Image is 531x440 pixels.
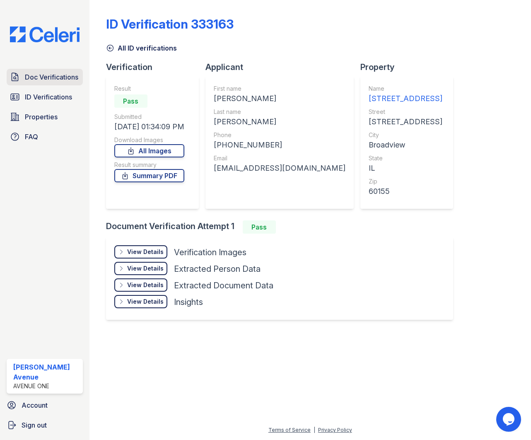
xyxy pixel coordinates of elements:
[127,248,164,256] div: View Details
[114,121,184,133] div: [DATE] 01:34:09 PM
[7,69,83,85] a: Doc Verifications
[25,72,78,82] span: Doc Verifications
[114,136,184,144] div: Download Images
[174,280,273,291] div: Extracted Document Data
[214,108,345,116] div: Last name
[7,89,83,105] a: ID Verifications
[25,112,58,122] span: Properties
[106,43,177,53] a: All ID verifications
[214,116,345,128] div: [PERSON_NAME]
[3,397,86,413] a: Account
[318,427,352,433] a: Privacy Policy
[214,93,345,104] div: [PERSON_NAME]
[13,362,80,382] div: [PERSON_NAME] Avenue
[127,264,164,273] div: View Details
[369,116,442,128] div: [STREET_ADDRESS]
[7,109,83,125] a: Properties
[114,169,184,182] a: Summary PDF
[106,61,205,73] div: Verification
[114,85,184,93] div: Result
[106,220,460,234] div: Document Verification Attempt 1
[114,94,147,108] div: Pass
[205,61,360,73] div: Applicant
[360,61,460,73] div: Property
[3,27,86,42] img: CE_Logo_Blue-a8612792a0a2168367f1c8372b55b34899dd931a85d93a1a3d3e32e68fde9ad4.png
[243,220,276,234] div: Pass
[369,154,442,162] div: State
[13,382,80,390] div: Avenue One
[314,427,315,433] div: |
[22,420,47,430] span: Sign out
[214,154,345,162] div: Email
[106,17,234,31] div: ID Verification 333163
[268,427,311,433] a: Terms of Service
[214,131,345,139] div: Phone
[369,85,442,93] div: Name
[22,400,48,410] span: Account
[7,128,83,145] a: FAQ
[214,85,345,93] div: First name
[114,161,184,169] div: Result summary
[214,139,345,151] div: [PHONE_NUMBER]
[127,297,164,306] div: View Details
[127,281,164,289] div: View Details
[369,108,442,116] div: Street
[369,186,442,197] div: 60155
[369,162,442,174] div: IL
[114,113,184,121] div: Submitted
[3,417,86,433] a: Sign out
[369,131,442,139] div: City
[214,162,345,174] div: [EMAIL_ADDRESS][DOMAIN_NAME]
[496,407,523,432] iframe: chat widget
[114,144,184,157] a: All Images
[369,93,442,104] div: [STREET_ADDRESS]
[174,296,203,308] div: Insights
[25,92,72,102] span: ID Verifications
[174,263,261,275] div: Extracted Person Data
[174,247,246,258] div: Verification Images
[25,132,38,142] span: FAQ
[369,85,442,104] a: Name [STREET_ADDRESS]
[369,139,442,151] div: Broadview
[369,177,442,186] div: Zip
